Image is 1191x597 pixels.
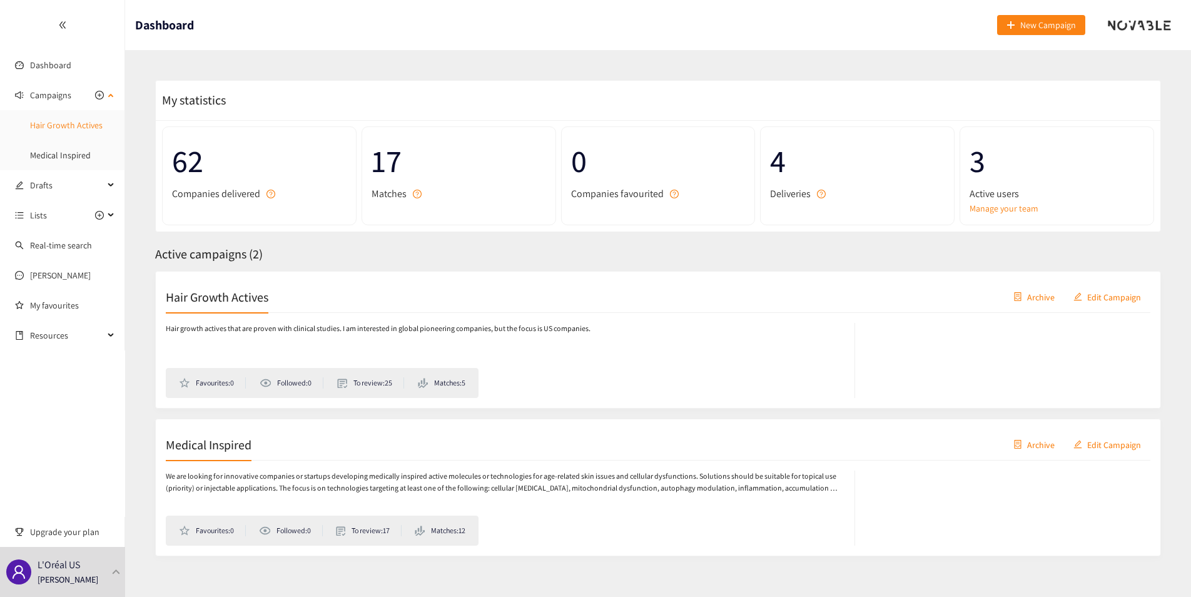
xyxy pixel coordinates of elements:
span: question-circle [670,190,679,198]
span: Drafts [30,173,104,198]
button: containerArchive [1004,434,1064,454]
span: plus-circle [95,91,104,99]
span: Edit Campaign [1087,290,1141,304]
span: plus-circle [95,211,104,220]
span: Active campaigns ( 2 ) [155,246,263,262]
span: Deliveries [770,186,811,202]
span: container [1013,292,1022,302]
li: Followed: 0 [260,377,323,389]
p: [PERSON_NAME] [38,573,98,586]
h2: Medical Inspired [166,436,251,453]
span: Active users [970,186,1019,202]
span: book [15,331,24,340]
span: Matches [372,186,407,202]
span: trophy [15,528,24,536]
span: sound [15,91,24,99]
span: My statistics [156,92,226,108]
a: My favourites [30,293,115,318]
span: Lists [30,203,47,228]
span: Resources [30,323,104,348]
a: Medical InspiredcontainerArchiveeditEdit CampaignWe are looking for innovative companies or start... [155,419,1161,556]
span: Companies delivered [172,186,260,202]
span: Archive [1027,437,1055,451]
a: Real-time search [30,240,92,251]
iframe: Chat Widget [1128,537,1191,597]
span: Edit Campaign [1087,437,1141,451]
span: 4 [770,136,945,186]
a: Medical Inspired [30,150,91,161]
a: Dashboard [30,59,71,71]
li: Favourites: 0 [179,525,246,536]
button: editEdit Campaign [1064,434,1150,454]
li: Matches: 12 [415,525,465,536]
span: Campaigns [30,83,71,108]
span: question-circle [413,190,422,198]
span: Companies favourited [571,186,664,202]
span: edit [15,181,24,190]
li: To review: 25 [337,377,404,389]
li: Favourites: 0 [179,377,246,389]
button: editEdit Campaign [1064,287,1150,307]
li: Followed: 0 [259,525,323,536]
a: Hair Growth ActivescontainerArchiveeditEdit CampaignHair growth actives that are proven with clin... [155,271,1161,409]
li: Matches: 5 [418,377,465,389]
li: To review: 17 [336,525,402,536]
span: 17 [372,136,546,186]
h2: Hair Growth Actives [166,288,268,305]
span: Upgrade your plan [30,519,115,544]
p: Hair growth actives that are proven with clinical studies. I am interested in global pioneering c... [166,323,590,335]
span: unordered-list [15,211,24,220]
span: double-left [58,21,67,29]
a: Hair Growth Actives [30,120,103,131]
span: Archive [1027,290,1055,304]
span: edit [1073,292,1082,302]
span: New Campaign [1020,18,1076,32]
span: 3 [970,136,1144,186]
span: user [11,564,26,579]
span: 62 [172,136,347,186]
button: containerArchive [1004,287,1064,307]
span: plus [1006,21,1015,31]
p: L'Oréal US [38,557,80,573]
p: We are looking for innovative companies or startups developing medically inspired active molecule... [166,471,842,494]
a: Manage your team [970,202,1144,215]
span: 0 [571,136,746,186]
span: edit [1073,440,1082,450]
span: question-circle [266,190,275,198]
span: container [1013,440,1022,450]
button: plusNew Campaign [997,15,1085,35]
span: question-circle [817,190,826,198]
a: [PERSON_NAME] [30,270,91,281]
